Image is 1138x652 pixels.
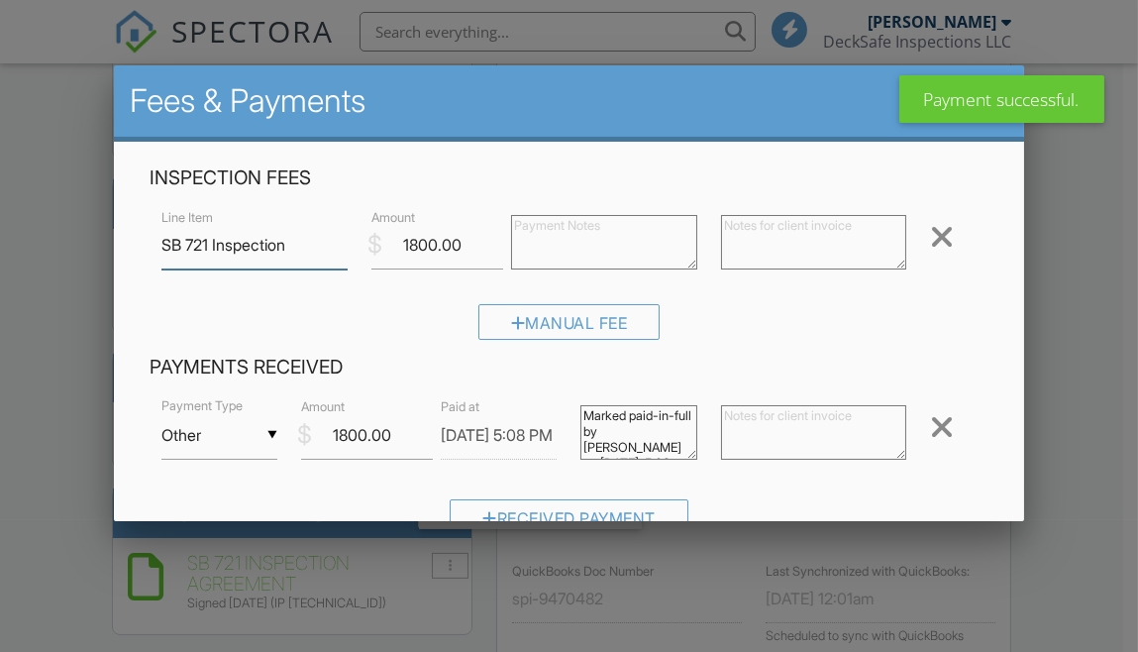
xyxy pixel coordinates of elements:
[150,355,988,380] h4: Payments Received
[297,418,312,452] div: $
[161,209,213,227] label: Line Item
[130,81,1008,121] h2: Fees & Payments
[161,397,243,415] label: Payment Type
[580,405,696,460] textarea: Marked paid-in-full by [PERSON_NAME] on [DATE] 5:09pm
[367,228,382,262] div: $
[301,398,345,416] label: Amount
[450,499,688,535] div: Received Payment
[899,75,1104,123] div: Payment successful.
[478,318,661,338] a: Manual Fee
[371,209,415,227] label: Amount
[478,304,661,340] div: Manual Fee
[441,398,479,416] label: Paid at
[450,512,688,532] a: Received Payment
[150,165,988,191] h4: Inspection Fees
